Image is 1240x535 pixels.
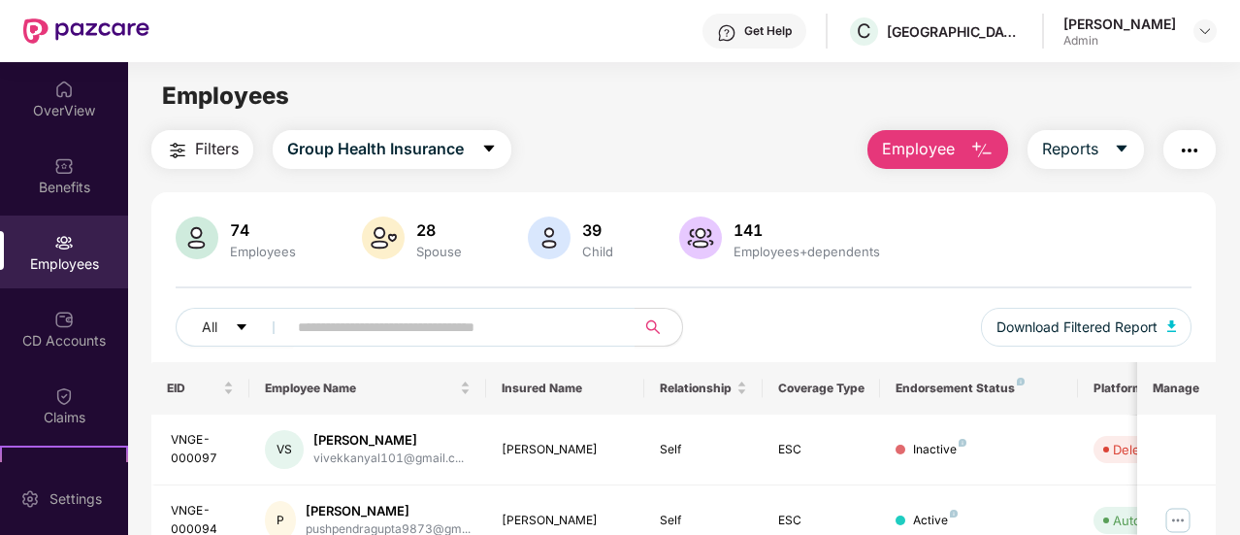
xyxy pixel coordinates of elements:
[235,320,248,336] span: caret-down
[1137,362,1216,415] th: Manage
[20,489,40,509] img: svg+xml;base64,PHN2ZyBpZD0iU2V0dGluZy0yMHgyMCIgeG1sbnM9Imh0dHA6Ly93d3cudzMub3JnLzIwMDAvc3ZnIiB3aW...
[778,441,865,459] div: ESC
[528,217,571,259] img: svg+xml;base64,PHN2ZyB4bWxucz0iaHR0cDovL3d3dy53My5vcmcvMjAwMC9zdmciIHhtbG5zOnhsaW5rPSJodHRwOi8vd3...
[313,431,464,450] div: [PERSON_NAME]
[313,450,464,468] div: vivekkanyal101@gmail.c...
[660,381,733,396] span: Relationship
[362,217,405,259] img: svg+xml;base64,PHN2ZyB4bWxucz0iaHR0cDovL3d3dy53My5vcmcvMjAwMC9zdmciIHhtbG5zOnhsaW5rPSJodHRwOi8vd3...
[778,512,865,530] div: ESC
[578,244,617,259] div: Child
[717,23,736,43] img: svg+xml;base64,PHN2ZyBpZD0iSGVscC0zMngzMiIgeG1sbnM9Imh0dHA6Ly93d3cudzMub3JnLzIwMDAvc3ZnIiB3aWR0aD...
[679,217,722,259] img: svg+xml;base64,PHN2ZyB4bWxucz0iaHR0cDovL3d3dy53My5vcmcvMjAwMC9zdmciIHhtbG5zOnhsaW5rPSJodHRwOi8vd3...
[412,244,466,259] div: Spouse
[744,23,792,39] div: Get Help
[1167,320,1177,332] img: svg+xml;base64,PHN2ZyB4bWxucz0iaHR0cDovL3d3dy53My5vcmcvMjAwMC9zdmciIHhtbG5zOnhsaW5rPSJodHRwOi8vd3...
[249,362,486,415] th: Employee Name
[882,137,955,161] span: Employee
[635,319,672,335] span: search
[44,489,108,509] div: Settings
[1114,141,1129,158] span: caret-down
[1113,440,1159,459] div: Deleted
[1063,33,1176,49] div: Admin
[660,441,747,459] div: Self
[176,217,218,259] img: svg+xml;base64,PHN2ZyB4bWxucz0iaHR0cDovL3d3dy53My5vcmcvMjAwMC9zdmciIHhtbG5zOnhsaW5rPSJodHRwOi8vd3...
[176,308,294,347] button: Allcaret-down
[226,244,300,259] div: Employees
[1017,378,1025,385] img: svg+xml;base64,PHN2ZyB4bWxucz0iaHR0cDovL3d3dy53My5vcmcvMjAwMC9zdmciIHdpZHRoPSI4IiBoZWlnaHQ9IjgiIH...
[1113,511,1191,530] div: Auto Verified
[54,386,74,406] img: svg+xml;base64,PHN2ZyBpZD0iQ2xhaW0iIHhtbG5zPSJodHRwOi8vd3d3LnczLm9yZy8yMDAwL3N2ZyIgd2lkdGg9IjIwIi...
[23,18,149,44] img: New Pazcare Logo
[1063,15,1176,33] div: [PERSON_NAME]
[1178,139,1201,162] img: svg+xml;base64,PHN2ZyB4bWxucz0iaHR0cDovL3d3dy53My5vcmcvMjAwMC9zdmciIHdpZHRoPSIyNCIgaGVpZ2h0PSIyNC...
[265,430,304,469] div: VS
[950,510,958,518] img: svg+xml;base64,PHN2ZyB4bWxucz0iaHR0cDovL3d3dy53My5vcmcvMjAwMC9zdmciIHdpZHRoPSI4IiBoZWlnaHQ9IjgiIH...
[287,137,464,161] span: Group Health Insurance
[867,130,1008,169] button: Employee
[226,220,300,240] div: 74
[996,317,1158,338] span: Download Filtered Report
[54,156,74,176] img: svg+xml;base64,PHN2ZyBpZD0iQmVuZWZpdHMiIHhtbG5zPSJodHRwOi8vd3d3LnczLm9yZy8yMDAwL3N2ZyIgd2lkdGg9Ij...
[162,82,289,110] span: Employees
[896,381,1061,396] div: Endorsement Status
[913,512,958,530] div: Active
[635,308,683,347] button: search
[265,381,456,396] span: Employee Name
[857,19,871,43] span: C
[1042,137,1098,161] span: Reports
[887,22,1023,41] div: [GEOGRAPHIC_DATA]
[660,512,747,530] div: Self
[913,441,966,459] div: Inactive
[959,439,966,447] img: svg+xml;base64,PHN2ZyB4bWxucz0iaHR0cDovL3d3dy53My5vcmcvMjAwMC9zdmciIHdpZHRoPSI4IiBoZWlnaHQ9IjgiIH...
[981,308,1192,347] button: Download Filtered Report
[306,502,471,520] div: [PERSON_NAME]
[970,139,994,162] img: svg+xml;base64,PHN2ZyB4bWxucz0iaHR0cDovL3d3dy53My5vcmcvMjAwMC9zdmciIHhtbG5zOnhsaW5rPSJodHRwOi8vd3...
[644,362,763,415] th: Relationship
[412,220,466,240] div: 28
[481,141,497,158] span: caret-down
[167,381,220,396] span: EID
[486,362,644,415] th: Insured Name
[1197,23,1213,39] img: svg+xml;base64,PHN2ZyBpZD0iRHJvcGRvd24tMzJ4MzIiIHhtbG5zPSJodHRwOi8vd3d3LnczLm9yZy8yMDAwL3N2ZyIgd2...
[195,137,239,161] span: Filters
[54,80,74,99] img: svg+xml;base64,PHN2ZyBpZD0iSG9tZSIgeG1sbnM9Imh0dHA6Ly93d3cudzMub3JnLzIwMDAvc3ZnIiB3aWR0aD0iMjAiIG...
[166,139,189,162] img: svg+xml;base64,PHN2ZyB4bWxucz0iaHR0cDovL3d3dy53My5vcmcvMjAwMC9zdmciIHdpZHRoPSIyNCIgaGVpZ2h0PSIyNC...
[502,441,629,459] div: [PERSON_NAME]
[730,244,884,259] div: Employees+dependents
[151,362,250,415] th: EID
[578,220,617,240] div: 39
[1093,381,1200,396] div: Platform Status
[151,130,253,169] button: Filters
[1028,130,1144,169] button: Reportscaret-down
[273,130,511,169] button: Group Health Insurancecaret-down
[202,317,217,338] span: All
[502,512,629,530] div: [PERSON_NAME]
[54,310,74,329] img: svg+xml;base64,PHN2ZyBpZD0iQ0RfQWNjb3VudHMiIGRhdGEtbmFtZT0iQ0QgQWNjb3VudHMiIHhtbG5zPSJodHRwOi8vd3...
[763,362,881,415] th: Coverage Type
[54,233,74,252] img: svg+xml;base64,PHN2ZyBpZD0iRW1wbG95ZWVzIiB4bWxucz0iaHR0cDovL3d3dy53My5vcmcvMjAwMC9zdmciIHdpZHRoPS...
[171,431,235,468] div: VNGE-000097
[730,220,884,240] div: 141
